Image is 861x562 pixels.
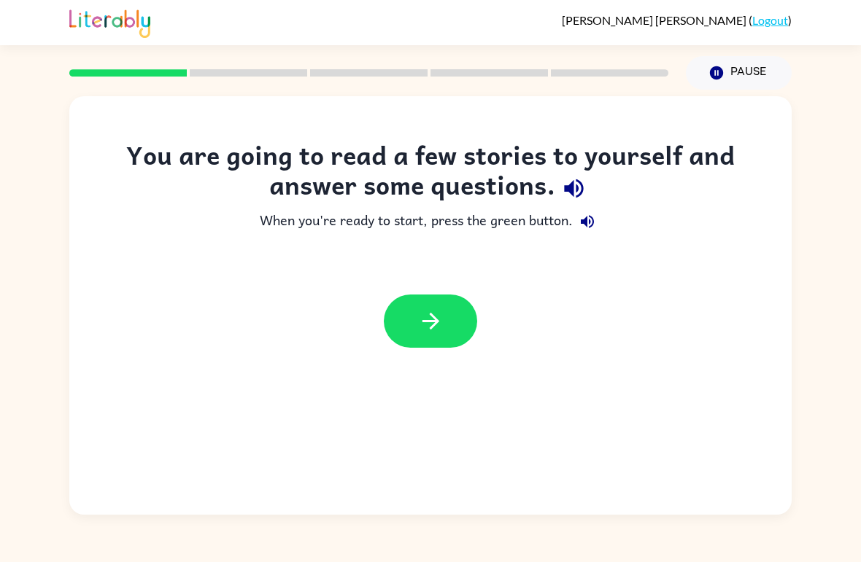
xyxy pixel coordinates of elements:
a: Logout [752,13,788,27]
button: Pause [686,56,792,90]
div: You are going to read a few stories to yourself and answer some questions. [99,140,762,207]
span: [PERSON_NAME] [PERSON_NAME] [562,13,749,27]
img: Literably [69,6,150,38]
div: When you're ready to start, press the green button. [99,207,762,236]
div: ( ) [562,13,792,27]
